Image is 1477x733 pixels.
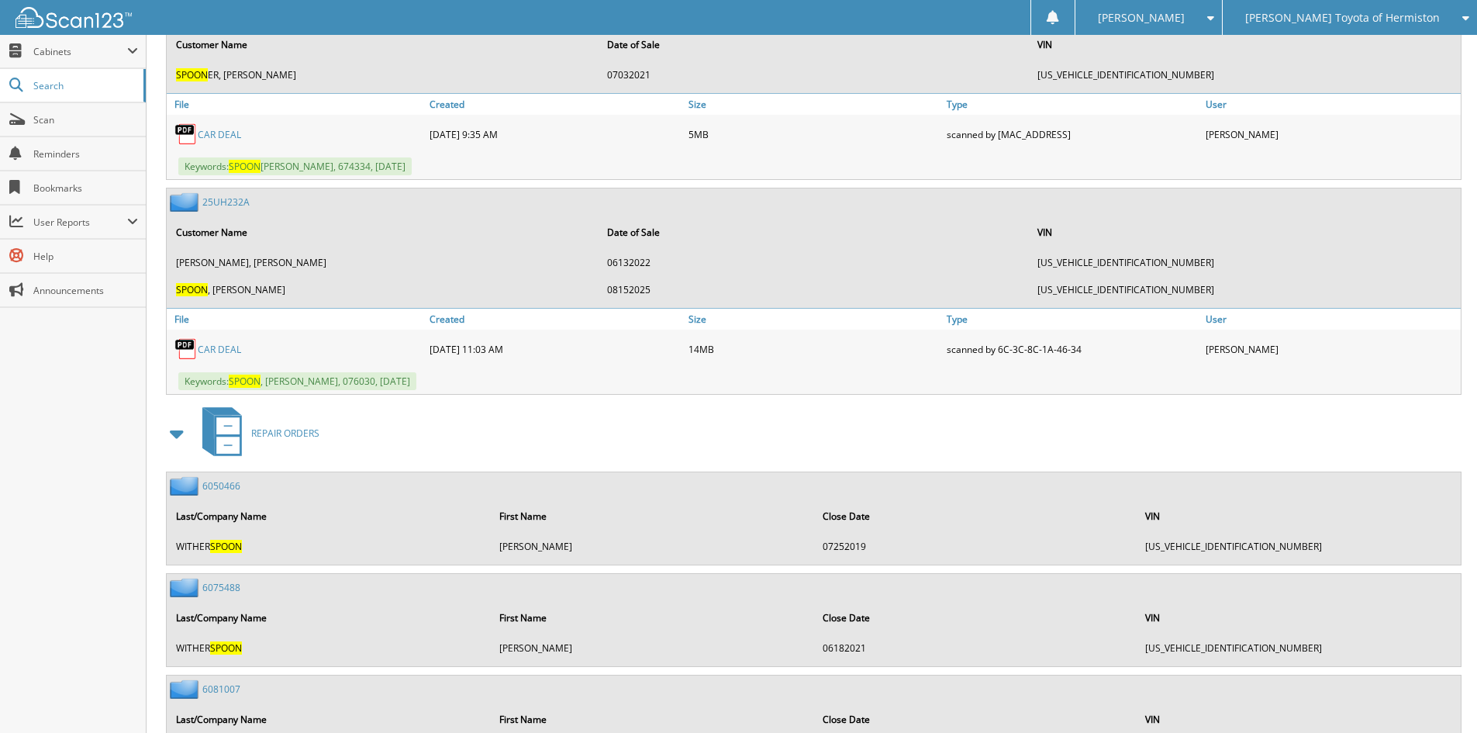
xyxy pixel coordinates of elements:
[599,277,1029,303] td: 08152025
[251,427,319,440] span: REPAIR ORDERS
[815,635,1137,661] td: 06182021
[685,309,944,330] a: Size
[943,334,1202,365] div: scanned by 6C-3C-8C-1A-46-34
[943,309,1202,330] a: Type
[1137,534,1459,559] td: [US_VEHICLE_IDENTIFICATION_NUMBER]
[1202,309,1461,330] a: User
[202,195,250,209] a: 25UH232A
[167,309,426,330] a: File
[1245,13,1440,22] span: [PERSON_NAME] Toyota of Hermiston
[599,62,1029,88] td: 07032021
[1098,13,1185,22] span: [PERSON_NAME]
[168,500,490,532] th: Last/Company Name
[168,635,490,661] td: WITHER
[1399,659,1477,733] iframe: Chat Widget
[1202,119,1461,150] div: [PERSON_NAME]
[1137,500,1459,532] th: VIN
[815,534,1137,559] td: 07252019
[1202,334,1461,365] div: [PERSON_NAME]
[168,534,490,559] td: WITHER
[176,68,208,81] span: SPOON
[1030,62,1459,88] td: [US_VEHICLE_IDENTIFICATION_NUMBER]
[1137,635,1459,661] td: [US_VEHICLE_IDENTIFICATION_NUMBER]
[168,216,598,248] th: Customer Name
[1137,602,1459,634] th: VIN
[168,250,598,275] td: [PERSON_NAME], [PERSON_NAME]
[16,7,132,28] img: scan123-logo-white.svg
[1030,277,1459,303] td: [US_VEHICLE_IDENTIFICATION_NUMBER]
[943,119,1202,150] div: scanned by [MAC_ADDRESS]
[170,476,202,496] img: folder2.png
[210,641,242,655] span: SPOON
[33,79,136,92] span: Search
[174,123,198,146] img: PDF.png
[198,128,241,141] a: CAR DEAL
[33,113,138,126] span: Scan
[685,334,944,365] div: 14MB
[426,94,685,115] a: Created
[168,29,598,61] th: Customer Name
[1030,29,1459,61] th: VIN
[170,679,202,699] img: folder2.png
[170,192,202,212] img: folder2.png
[33,284,138,297] span: Announcements
[174,337,198,361] img: PDF.png
[1030,216,1459,248] th: VIN
[168,62,598,88] td: ER, [PERSON_NAME]
[178,372,416,390] span: Keywords: , [PERSON_NAME], 076030, [DATE]
[815,500,1137,532] th: Close Date
[168,277,598,303] td: , [PERSON_NAME]
[176,283,208,296] span: SPOON
[178,157,412,175] span: Keywords: [PERSON_NAME], 674334, [DATE]
[229,160,261,173] span: SPOON
[426,309,685,330] a: Created
[33,216,127,229] span: User Reports
[202,479,240,493] a: 6050466
[599,250,1029,275] td: 06132022
[492,500,813,532] th: First Name
[229,375,261,388] span: SPOON
[1202,94,1461,115] a: User
[33,250,138,263] span: Help
[198,343,241,356] a: CAR DEAL
[210,540,242,553] span: SPOON
[33,147,138,161] span: Reminders
[492,602,813,634] th: First Name
[426,334,685,365] div: [DATE] 11:03 AM
[33,182,138,195] span: Bookmarks
[943,94,1202,115] a: Type
[167,94,426,115] a: File
[1030,250,1459,275] td: [US_VEHICLE_IDENTIFICATION_NUMBER]
[426,119,685,150] div: [DATE] 9:35 AM
[685,119,944,150] div: 5MB
[492,534,813,559] td: [PERSON_NAME]
[168,602,490,634] th: Last/Company Name
[599,216,1029,248] th: Date of Sale
[202,581,240,594] a: 6075488
[33,45,127,58] span: Cabinets
[599,29,1029,61] th: Date of Sale
[815,602,1137,634] th: Close Date
[193,403,319,464] a: REPAIR ORDERS
[685,94,944,115] a: Size
[202,683,240,696] a: 6081007
[492,635,813,661] td: [PERSON_NAME]
[170,578,202,597] img: folder2.png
